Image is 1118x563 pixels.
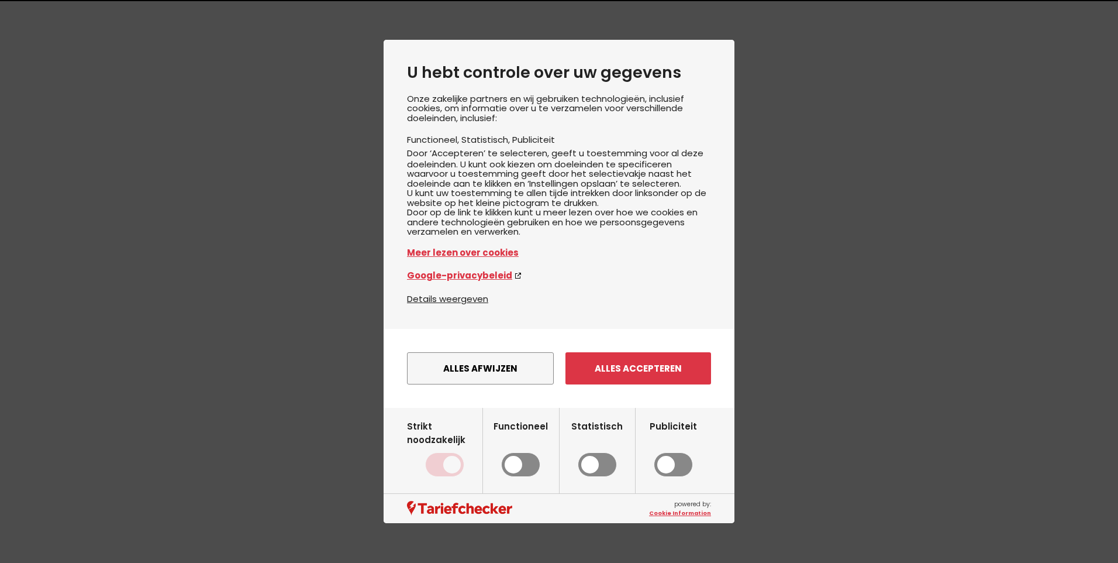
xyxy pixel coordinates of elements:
a: Cookie Information [649,509,711,517]
li: Statistisch [461,133,512,146]
button: Alles afwijzen [407,352,554,385]
a: Meer lezen over cookies [407,246,711,259]
li: Publiciteit [512,133,555,146]
label: Strikt noodzakelijk [407,420,482,477]
a: Google-privacybeleid [407,269,711,282]
label: Statistisch [571,420,623,477]
label: Functioneel [494,420,548,477]
button: Alles accepteren [565,352,711,385]
span: powered by: [649,500,711,517]
label: Publiciteit [650,420,697,477]
div: menu [384,329,734,408]
div: Onze zakelijke partners en wij gebruiken technologieën, inclusief cookies, om informatie over u t... [407,94,711,292]
img: logo [407,501,512,516]
h2: U hebt controle over uw gegevens [407,63,711,82]
button: Details weergeven [407,292,488,305]
li: Functioneel [407,133,461,146]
